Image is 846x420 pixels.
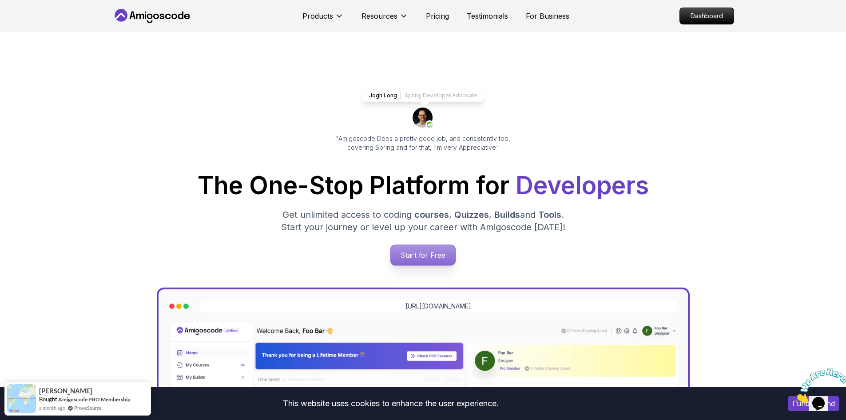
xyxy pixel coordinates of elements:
h1: The One-Stop Platform for [119,173,727,198]
button: Products [302,11,344,28]
span: a month ago [39,404,65,412]
span: Tools [538,209,561,220]
span: Bought [39,396,57,403]
a: Dashboard [679,8,734,24]
a: Start for Free [390,244,456,266]
span: courses [414,209,449,220]
iframe: chat widget [791,364,846,407]
p: Get unlimited access to coding , , and . Start your journey or level up your career with Amigosco... [274,208,572,233]
p: Spring Developer Advocate [405,92,477,99]
span: [PERSON_NAME] [39,387,92,395]
p: "Amigoscode Does a pretty good job, and consistently too, covering Spring and for that, I'm very ... [324,134,523,152]
a: ProveSource [74,404,102,412]
span: Quizzes [454,209,489,220]
img: josh long [413,108,434,129]
button: Resources [361,11,408,28]
div: This website uses cookies to enhance the user experience. [7,394,775,413]
span: 1 [4,4,7,11]
img: Chat attention grabber [4,4,59,39]
span: Builds [494,209,520,220]
img: provesource social proof notification image [7,384,36,413]
a: For Business [526,11,569,21]
p: Products [302,11,333,21]
p: Jogh Long [369,92,397,99]
p: Resources [361,11,397,21]
a: [URL][DOMAIN_NAME] [405,302,471,311]
span: Developers [516,171,649,200]
a: Testimonials [467,11,508,21]
a: Amigoscode PRO Membership [58,396,131,403]
a: Pricing [426,11,449,21]
button: Accept cookies [788,396,839,411]
p: Start for Free [391,245,455,265]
